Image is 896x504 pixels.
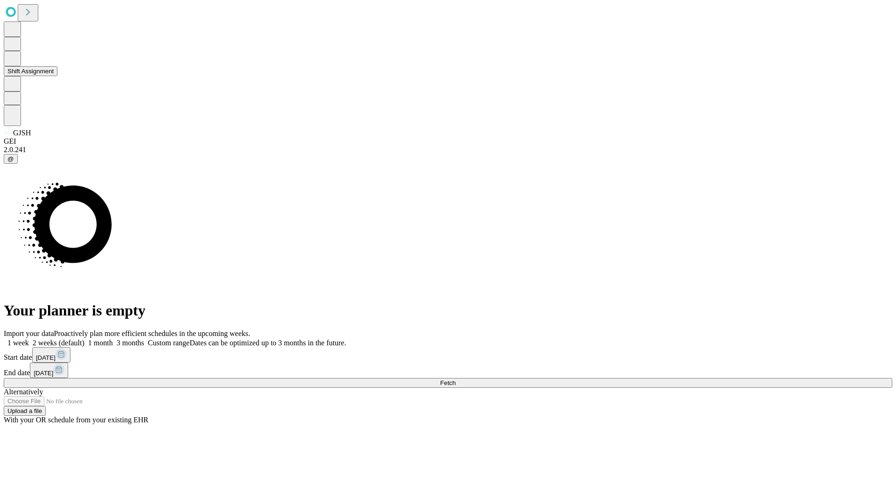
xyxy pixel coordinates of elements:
[148,339,189,347] span: Custom range
[4,416,148,424] span: With your OR schedule from your existing EHR
[4,378,892,388] button: Fetch
[34,370,53,377] span: [DATE]
[4,347,892,363] div: Start date
[4,388,43,396] span: Alternatively
[30,363,68,378] button: [DATE]
[54,329,250,337] span: Proactively plan more efficient schedules in the upcoming weeks.
[4,66,57,76] button: Shift Assignment
[189,339,346,347] span: Dates can be optimized up to 3 months in the future.
[33,339,84,347] span: 2 weeks (default)
[4,329,54,337] span: Import your data
[4,363,892,378] div: End date
[36,354,56,361] span: [DATE]
[13,129,31,137] span: GJSH
[4,146,892,154] div: 2.0.241
[32,347,70,363] button: [DATE]
[4,137,892,146] div: GEI
[4,302,892,319] h1: Your planner is empty
[7,339,29,347] span: 1 week
[4,406,46,416] button: Upload a file
[7,155,14,162] span: @
[88,339,113,347] span: 1 month
[117,339,144,347] span: 3 months
[440,379,455,386] span: Fetch
[4,154,18,164] button: @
